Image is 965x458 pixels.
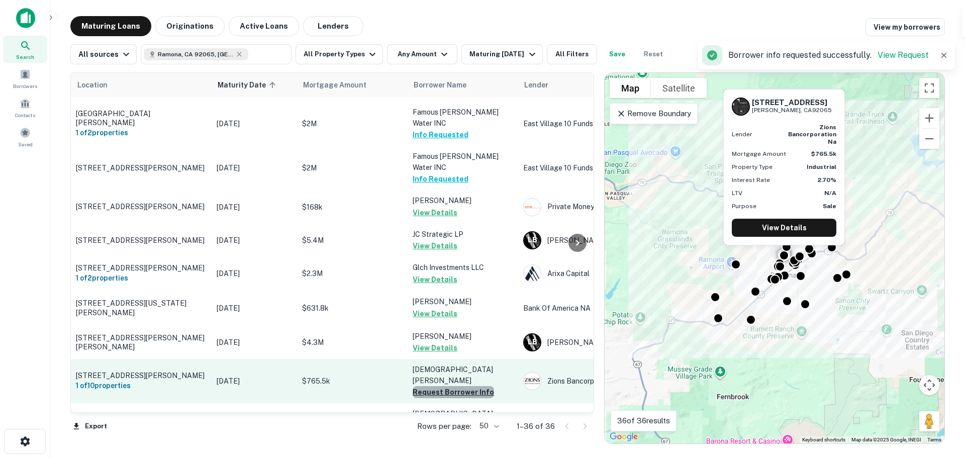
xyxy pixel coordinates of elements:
div: [PERSON_NAME] Mortgage [523,333,674,351]
p: [STREET_ADDRESS][PERSON_NAME] [76,371,207,380]
div: Arixa Capital [523,264,674,283]
th: Borrower Name [408,73,518,97]
button: Save your search to get updates of matches that match your search criteria. [601,44,633,64]
p: Borrower info requested successfully. [728,49,929,61]
a: Terms [927,437,941,442]
p: [STREET_ADDRESS][PERSON_NAME] [76,263,207,272]
p: [PERSON_NAME] [413,195,513,206]
button: Info Requested [413,129,468,141]
button: View Details [413,308,457,320]
p: [PERSON_NAME], CA92065 [752,106,832,115]
p: [DATE] [217,235,292,246]
span: Contacts [15,111,35,119]
button: All sources [70,44,137,64]
span: Lender [524,79,548,91]
div: Zions Bancorporation [523,372,674,390]
strong: Industrial [807,163,836,170]
p: [DATE] [217,376,292,387]
th: Maturity Date [212,73,297,97]
button: View Details [413,207,457,219]
strong: $765.5k [811,150,836,157]
div: Chat Widget [915,378,965,426]
h6: 1 of 2 properties [76,127,207,138]
button: Show satellite imagery [651,78,707,98]
a: View Details [732,219,836,237]
p: LTV [732,189,742,198]
p: JC Strategic LP [413,229,513,240]
span: Borrower Name [414,79,466,91]
button: Keyboard shortcuts [802,436,845,443]
span: Map data ©2025 Google, INEGI [851,437,921,442]
p: L B [528,337,537,347]
h6: 1 of 2 properties [76,272,207,284]
a: Open this area in Google Maps (opens a new window) [607,430,640,443]
button: Export [70,419,110,434]
p: $168k [302,202,403,213]
p: [DEMOGRAPHIC_DATA][PERSON_NAME] [413,364,513,386]
p: Mortgage Amount [732,149,786,158]
p: $4.3M [302,337,403,348]
h6: [STREET_ADDRESS] [752,98,832,107]
button: Request Borrower Info [413,386,494,398]
span: Ramona, CA 92065, [GEOGRAPHIC_DATA] [158,50,233,59]
p: $631.8k [302,303,403,314]
p: [DATE] [217,202,292,213]
div: Maturing [DATE] [469,48,538,60]
button: Maturing Loans [70,16,151,36]
a: Search [3,36,47,63]
button: View Details [413,342,457,354]
p: [GEOGRAPHIC_DATA][PERSON_NAME] [76,109,207,127]
span: Saved [18,140,33,148]
p: Bank Of America NA [523,303,674,314]
button: Map camera controls [919,375,939,395]
button: Show street map [610,78,651,98]
p: [DATE] [217,303,292,314]
p: Property Type [732,162,773,171]
p: [DATE] [217,337,292,348]
button: Zoom in [919,108,939,128]
div: Borrowers [3,65,47,92]
button: Toggle fullscreen view [919,78,939,98]
button: Originations [155,16,225,36]
p: 1–36 of 36 [517,420,555,432]
a: View Request [878,50,929,60]
p: Remove Boundary [616,108,691,120]
th: Mortgage Amount [297,73,408,97]
span: Location [77,79,108,91]
a: Saved [3,123,47,150]
p: [STREET_ADDRESS][PERSON_NAME][PERSON_NAME] [76,333,207,351]
img: picture [524,373,541,390]
button: Info Requested [413,173,468,185]
button: All Filters [547,44,597,64]
p: 36 of 36 results [617,415,670,427]
h6: 1 of 10 properties [76,380,207,391]
p: [DATE] [217,162,292,173]
strong: zions bancorporation na [788,124,836,145]
button: Lenders [303,16,363,36]
div: All sources [78,48,132,60]
p: L B [528,235,537,245]
p: Famous [PERSON_NAME] Water INC [413,107,513,129]
button: Active Loans [229,16,299,36]
div: [PERSON_NAME] Mortgage [523,231,674,249]
a: Contacts [3,94,47,121]
p: East Village 10 Funds LLC [523,118,674,129]
th: Lender [518,73,679,97]
button: Reset [637,44,669,64]
th: Location [71,73,212,97]
p: [STREET_ADDRESS][US_STATE][PERSON_NAME] [76,299,207,317]
span: Maturity Date [218,79,279,91]
strong: 2.70% [818,176,836,184]
div: 0 0 [605,73,944,443]
p: Famous [PERSON_NAME] Water INC [413,151,513,173]
p: [STREET_ADDRESS][PERSON_NAME] [76,202,207,211]
p: Rows per page: [417,420,471,432]
button: All Property Types [296,44,383,64]
p: [PERSON_NAME] [413,296,513,307]
span: Search [16,53,34,61]
p: East Village 10 Funds LLC [523,162,674,173]
button: View Details [413,273,457,286]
